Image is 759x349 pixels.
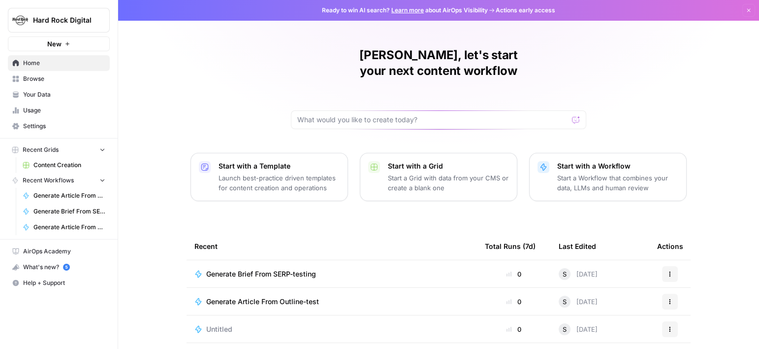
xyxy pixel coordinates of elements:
h1: [PERSON_NAME], let's start your next content workflow [291,47,586,79]
input: What would you like to create today? [297,115,568,125]
div: [DATE] [559,323,598,335]
a: Usage [8,103,110,118]
span: Help + Support [23,279,105,287]
span: Generate Article From Outline [33,223,105,232]
span: Untitled [206,324,232,334]
span: Generate Brief From SERP-testing [206,269,316,279]
a: Home [8,55,110,71]
a: Generate Article From Outline-test [18,188,110,204]
div: Last Edited [559,233,596,260]
span: Content Creation [33,161,105,170]
a: Content Creation [18,157,110,173]
div: 0 [485,324,543,334]
text: 5 [65,265,67,270]
p: Start a Workflow that combines your data, LLMs and human review [557,173,678,193]
p: Start with a Workflow [557,161,678,171]
a: Generate Article From Outline-test [194,297,469,307]
button: Help + Support [8,275,110,291]
p: Start with a Template [219,161,340,171]
div: Actions [657,233,683,260]
button: Recent Workflows [8,173,110,188]
div: Recent [194,233,469,260]
span: Generate Brief From SERP-testing [33,207,105,216]
span: Ready to win AI search? about AirOps Visibility [322,6,488,15]
button: Start with a TemplateLaunch best-practice driven templates for content creation and operations [190,153,348,201]
span: S [563,324,567,334]
span: New [47,39,62,49]
p: Start with a Grid [388,161,509,171]
a: Generate Article From Outline [18,219,110,235]
div: [DATE] [559,268,598,280]
span: Your Data [23,90,105,99]
button: Start with a GridStart a Grid with data from your CMS or create a blank one [360,153,517,201]
span: Settings [23,122,105,131]
a: Settings [8,118,110,134]
span: S [563,297,567,307]
span: AirOps Academy [23,247,105,256]
span: Generate Article From Outline-test [206,297,319,307]
div: Total Runs (7d) [485,233,536,260]
div: What's new? [8,260,109,275]
span: Recent Grids [23,145,59,154]
span: Actions early access [496,6,555,15]
img: Hard Rock Digital Logo [11,11,29,29]
span: Hard Rock Digital [33,15,93,25]
div: 0 [485,297,543,307]
span: Usage [23,106,105,115]
span: Generate Article From Outline-test [33,191,105,200]
a: Browse [8,71,110,87]
a: Your Data [8,87,110,103]
a: Learn more [391,6,424,14]
p: Start a Grid with data from your CMS or create a blank one [388,173,509,193]
a: Generate Brief From SERP-testing [194,269,469,279]
div: 0 [485,269,543,279]
p: Launch best-practice driven templates for content creation and operations [219,173,340,193]
span: Browse [23,74,105,83]
a: Generate Brief From SERP-testing [18,204,110,219]
div: [DATE] [559,296,598,308]
span: S [563,269,567,279]
button: Workspace: Hard Rock Digital [8,8,110,33]
button: What's new? 5 [8,259,110,275]
a: AirOps Academy [8,244,110,259]
a: Untitled [194,324,469,334]
span: Home [23,59,105,68]
a: 5 [63,264,70,271]
button: Start with a WorkflowStart a Workflow that combines your data, LLMs and human review [529,153,687,201]
button: New [8,36,110,51]
button: Recent Grids [8,142,110,157]
span: Recent Workflows [23,176,74,185]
